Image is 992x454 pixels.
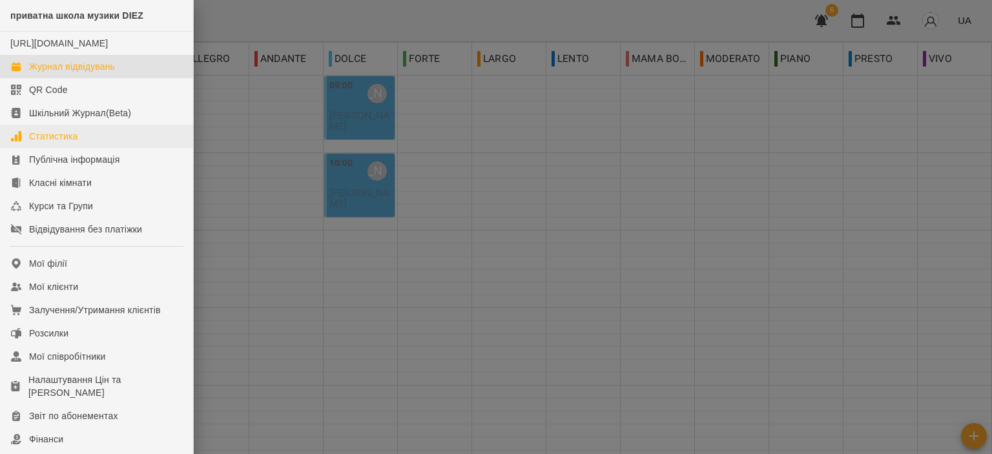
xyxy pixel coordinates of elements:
a: [URL][DOMAIN_NAME] [10,38,108,48]
div: Класні кімнати [29,176,92,189]
div: Статистика [29,130,78,143]
div: Мої клієнти [29,280,78,293]
div: Шкільний Журнал(Beta) [29,107,131,119]
div: Курси та Групи [29,200,93,212]
div: Журнал відвідувань [29,60,115,73]
div: QR Code [29,83,68,96]
div: Мої філії [29,257,67,270]
div: Звіт по абонементах [29,409,118,422]
span: приватна школа музики DIEZ [10,10,143,21]
div: Фінанси [29,433,63,446]
div: Публічна інформація [29,153,119,166]
div: Залучення/Утримання клієнтів [29,304,161,316]
div: Налаштування Цін та [PERSON_NAME] [28,373,183,399]
div: Мої співробітники [29,350,106,363]
div: Розсилки [29,327,68,340]
div: Відвідування без платіжки [29,223,142,236]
